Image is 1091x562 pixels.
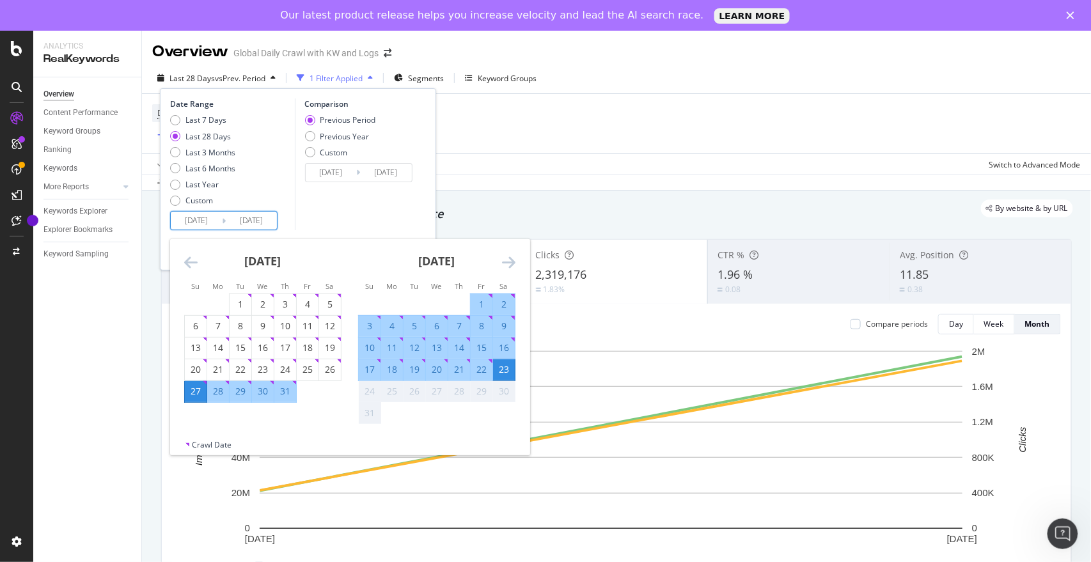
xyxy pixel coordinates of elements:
span: 1.96 % [718,267,753,282]
text: 1.2M [972,417,993,428]
td: Selected. Thursday, August 7, 2025 [448,315,471,337]
div: 6 [426,320,448,332]
td: Selected. Monday, July 28, 2025 [207,380,230,402]
small: Sa [500,281,508,291]
td: Choose Thursday, July 10, 2025 as your check-in date. It’s available. [274,315,297,337]
button: Segments [389,68,449,88]
small: We [258,281,268,291]
small: Th [455,281,463,291]
small: Mo [386,281,397,291]
text: 400K [972,487,994,498]
div: Previous Year [305,131,376,142]
div: Move backward to switch to the previous month. [184,254,198,270]
span: Avg. Position [900,249,954,261]
div: 17 [359,363,381,376]
div: Close [1067,12,1079,19]
span: vs Prev. Period [215,73,265,84]
img: Equal [718,288,723,292]
div: Day [949,318,963,329]
div: arrow-right-arrow-left [384,49,391,58]
td: Selected. Friday, August 8, 2025 [471,315,493,337]
button: Keyword Groups [460,68,542,88]
td: Not available. Saturday, August 30, 2025 [493,380,515,402]
div: 12 [319,320,341,332]
input: Start Date [171,212,222,230]
div: 25 [381,385,403,398]
div: Content Performance [43,106,118,120]
span: 2,319,176 [536,267,587,282]
td: Selected. Sunday, August 3, 2025 [359,315,381,337]
td: Choose Thursday, July 24, 2025 as your check-in date. It’s available. [274,359,297,380]
div: Last 7 Days [185,114,226,125]
div: Keyword Groups [478,73,537,84]
td: Selected. Friday, August 15, 2025 [471,337,493,359]
td: Selected. Wednesday, July 30, 2025 [252,380,274,402]
td: Selected. Monday, August 11, 2025 [381,337,404,359]
span: 11.85 [900,267,929,282]
div: Custom [320,147,348,158]
td: Choose Saturday, July 19, 2025 as your check-in date. It’s available. [319,337,341,359]
text: 800K [972,452,994,463]
div: 18 [381,363,403,376]
td: Selected. Tuesday, July 29, 2025 [230,380,252,402]
td: Selected. Saturday, August 9, 2025 [493,315,515,337]
a: Keywords [43,162,132,175]
div: 27 [426,385,448,398]
button: Day [938,314,974,334]
td: Selected. Tuesday, August 5, 2025 [404,315,426,337]
div: 11 [297,320,318,332]
td: Selected. Saturday, August 2, 2025 [493,293,515,315]
div: 2 [252,298,274,311]
text: 0 [972,523,977,534]
div: 11 [381,341,403,354]
td: Selected. Sunday, August 17, 2025 [359,359,381,380]
div: 26 [319,363,341,376]
td: Selected. Tuesday, August 19, 2025 [404,359,426,380]
td: Choose Tuesday, July 1, 2025 as your check-in date. It’s available. [230,293,252,315]
a: Ranking [43,143,132,157]
div: Overview [152,41,228,63]
div: Custom [170,195,235,206]
div: 19 [404,363,425,376]
div: 13 [426,341,448,354]
div: Last 7 Days [170,114,235,125]
td: Selected. Wednesday, August 6, 2025 [426,315,448,337]
td: Not available. Tuesday, August 26, 2025 [404,380,426,402]
div: 2 [493,298,515,311]
img: Equal [900,288,905,292]
span: Segments [408,73,444,84]
div: Ranking [43,143,72,157]
td: Not available. Monday, August 25, 2025 [381,380,404,402]
a: Content Performance [43,106,132,120]
button: Switch to Advanced Mode [984,154,1081,175]
div: 29 [471,385,492,398]
div: Keyword Groups [43,125,100,138]
small: Fr [478,281,485,291]
td: Choose Saturday, July 5, 2025 as your check-in date. It’s available. [319,293,341,315]
td: Choose Wednesday, July 23, 2025 as your check-in date. It’s available. [252,359,274,380]
div: Date Range [170,98,292,109]
strong: [DATE] [245,253,281,269]
div: Last Year [170,179,235,190]
div: 1 Filter Applied [310,73,363,84]
text: 1.6M [972,381,993,392]
div: 16 [252,341,274,354]
div: 7 [448,320,470,332]
div: 17 [274,341,296,354]
td: Choose Wednesday, July 9, 2025 as your check-in date. It’s available. [252,315,274,337]
div: Custom [305,147,376,158]
div: Month [1025,318,1050,329]
small: Tu [236,281,244,291]
td: Selected. Tuesday, August 12, 2025 [404,337,426,359]
div: Last 3 Months [170,147,235,158]
span: Clicks [536,249,560,261]
div: Last 28 Days [170,131,235,142]
span: Device [157,107,182,118]
div: 5 [404,320,425,332]
small: Sa [326,281,334,291]
button: Month [1015,314,1061,334]
div: 4 [381,320,403,332]
td: Choose Tuesday, July 15, 2025 as your check-in date. It’s available. [230,337,252,359]
a: LEARN MORE [714,8,790,24]
img: Equal [536,288,541,292]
